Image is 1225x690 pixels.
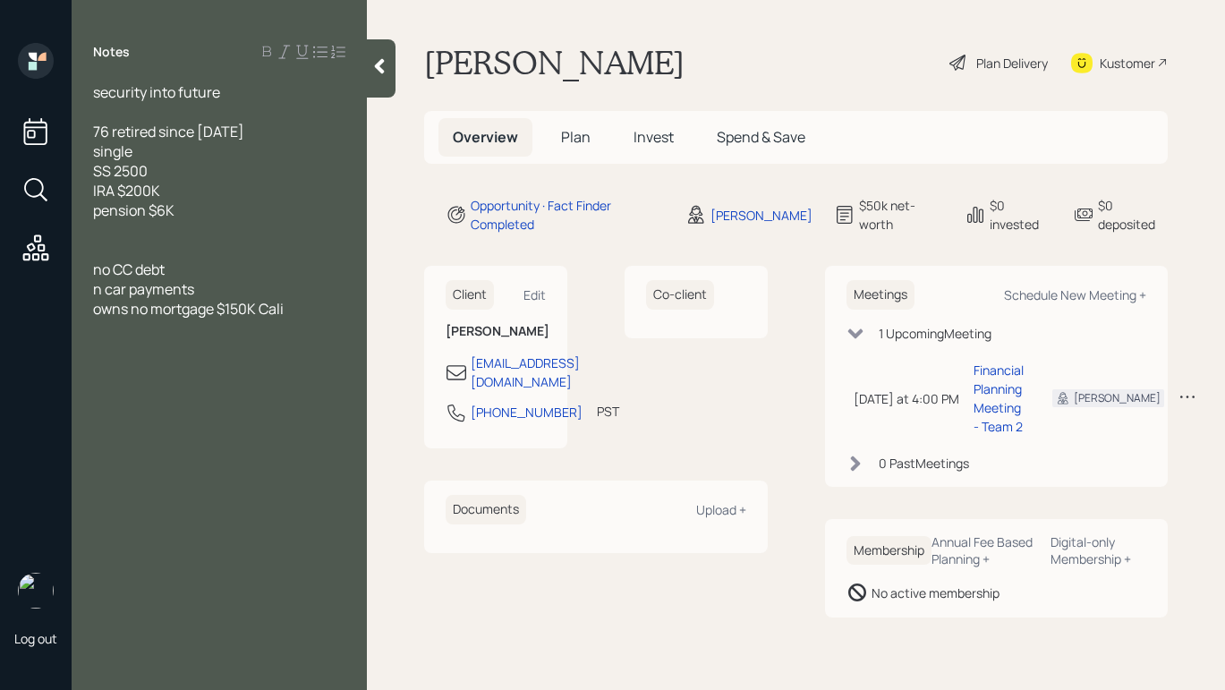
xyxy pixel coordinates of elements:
img: aleksandra-headshot.png [18,573,54,609]
div: Schedule New Meeting + [1004,286,1146,303]
h6: Co-client [646,280,714,310]
div: Upload + [696,501,746,518]
div: [PHONE_NUMBER] [471,403,583,422]
div: Log out [14,630,57,647]
div: Edit [523,286,546,303]
span: security into future [93,82,220,102]
div: Annual Fee Based Planning + [932,533,1036,567]
div: 0 Past Meeting s [879,454,969,473]
div: $0 invested [990,196,1051,234]
span: Plan [561,127,591,147]
div: [PERSON_NAME] [1074,390,1161,406]
div: Kustomer [1100,54,1155,72]
div: [PERSON_NAME] [710,206,812,225]
h6: Meetings [846,280,914,310]
h6: [PERSON_NAME] [446,324,546,339]
div: PST [597,402,619,421]
div: 1 Upcoming Meeting [879,324,991,343]
div: Financial Planning Meeting - Team 2 [974,361,1024,436]
div: $0 deposited [1098,196,1168,234]
h6: Documents [446,495,526,524]
h6: Membership [846,536,932,566]
span: Spend & Save [717,127,805,147]
div: $50k net-worth [859,196,943,234]
div: Plan Delivery [976,54,1048,72]
span: Overview [453,127,518,147]
div: Opportunity · Fact Finder Completed [471,196,664,234]
span: Invest [634,127,674,147]
label: Notes [93,43,130,61]
h6: Client [446,280,494,310]
div: No active membership [872,584,1000,602]
span: 76 retired since [DATE] single SS 2500 IRA $200K pension $6K [93,122,244,220]
div: [DATE] at 4:00 PM [854,389,959,408]
h1: [PERSON_NAME] [424,43,685,82]
div: Digital-only Membership + [1051,533,1146,567]
div: [EMAIL_ADDRESS][DOMAIN_NAME] [471,354,580,391]
span: no CC debt n car payments owns no mortgage $150K Cali [93,260,284,319]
